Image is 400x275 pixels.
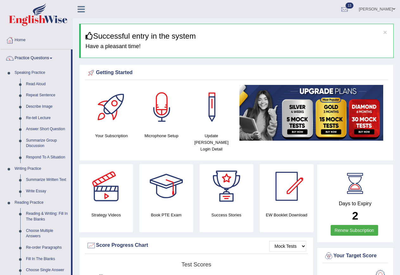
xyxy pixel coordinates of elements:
[23,152,71,163] a: Respond To A Situation
[0,49,71,65] a: Practice Questions
[23,174,71,186] a: Summarize Written Text
[324,201,386,207] h4: Days to Expiry
[86,43,389,50] h4: Have a pleasant time!
[352,209,358,222] b: 2
[23,225,71,242] a: Choose Multiple Answers
[23,135,71,152] a: Summarize Group Discussion
[23,101,71,112] a: Describe Image
[346,3,353,9] span: 13
[200,212,253,218] h4: Success Stories
[90,132,133,139] h4: Your Subscription
[383,29,387,35] button: ×
[23,112,71,124] a: Re-tell Lecture
[23,124,71,135] a: Answer Short Question
[12,67,71,79] a: Speaking Practice
[23,208,71,225] a: Reading & Writing: Fill In The Blanks
[181,261,211,268] tspan: Test scores
[86,32,389,40] h3: Successful entry in the system
[86,68,386,78] div: Getting Started
[79,212,133,218] h4: Strategy Videos
[0,31,73,47] a: Home
[139,212,193,218] h4: Book PTE Exam
[140,132,183,139] h4: Microphone Setup
[86,241,306,250] div: Score Progress Chart
[190,132,233,152] h4: Update [PERSON_NAME] Login Detail
[331,225,378,236] a: Renew Subscription
[23,90,71,101] a: Repeat Sentence
[260,212,314,218] h4: EW Booklet Download
[239,85,383,140] img: small5.jpg
[23,79,71,90] a: Read Aloud
[23,253,71,265] a: Fill In The Blanks
[23,242,71,253] a: Re-order Paragraphs
[23,186,71,197] a: Write Essay
[12,197,71,208] a: Reading Practice
[324,251,386,261] div: Your Target Score
[12,163,71,175] a: Writing Practice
